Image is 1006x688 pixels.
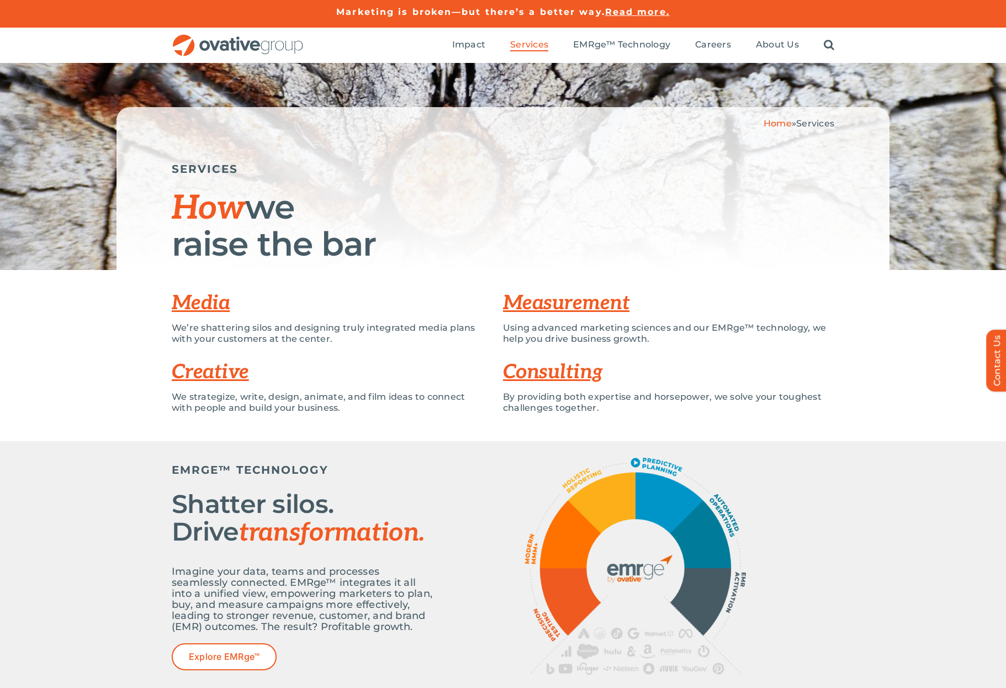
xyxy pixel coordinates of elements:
[573,39,670,51] a: EMRge™ Technology
[503,360,603,384] a: Consulting
[824,39,834,51] a: Search
[172,162,834,176] h5: SERVICES
[503,322,834,345] p: Using advanced marketing sciences and our EMRge™ technology, we help you drive business growth.
[503,391,834,414] p: By providing both expertise and horsepower, we solve your toughest challenges together.
[172,643,277,670] a: Explore EMRge™
[172,360,249,384] a: Creative
[764,118,834,129] span: »
[796,118,834,129] span: Services
[452,39,485,51] a: Impact
[756,39,799,50] span: About Us
[172,490,437,547] h2: Shatter silos. Drive
[695,39,731,51] a: Careers
[239,517,425,548] span: transformation.
[172,463,437,477] h5: EMRGE™ TECHNOLOGY
[172,189,834,262] h1: we raise the bar
[172,566,437,632] p: Imagine your data, teams and processes seamlessly connected. EMRge™ integrates it all into a unif...
[695,39,731,50] span: Careers
[452,39,485,50] span: Impact
[756,39,799,51] a: About Us
[573,39,670,50] span: EMRge™ Technology
[525,458,746,675] img: OG_EMRge_Overview_R4_EMRge_Graphic transparent
[336,7,605,17] a: Marketing is broken—but there’s a better way.
[503,291,629,315] a: Measurement
[172,291,230,315] a: Media
[172,33,304,44] a: OG_Full_horizontal_RGB
[452,28,834,63] nav: Menu
[510,39,548,51] a: Services
[764,118,792,129] a: Home
[605,7,670,17] a: Read more.
[172,189,245,229] span: How
[172,322,486,345] p: We’re shattering silos and designing truly integrated media plans with your customers at the center.
[172,391,486,414] p: We strategize, write, design, animate, and film ideas to connect with people and build your busin...
[189,652,260,662] span: Explore EMRge™
[510,39,548,50] span: Services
